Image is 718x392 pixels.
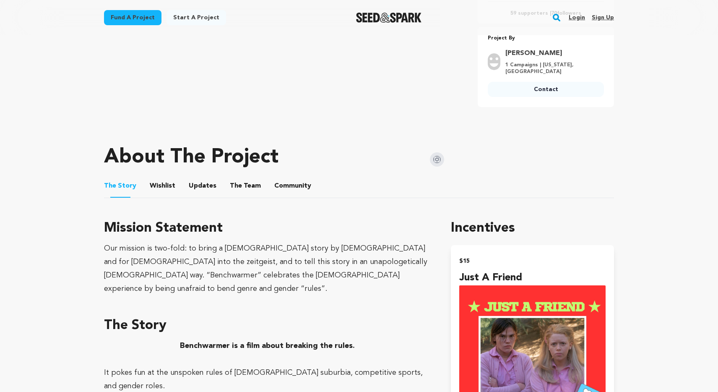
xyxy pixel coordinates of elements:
[505,48,599,58] a: Goto Lida Everhart profile
[459,255,606,267] h2: $15
[488,53,500,70] img: user.png
[104,316,431,336] h3: The Story
[104,242,431,295] div: Our mission is two-fold: to bring a [DEMOGRAPHIC_DATA] story by [DEMOGRAPHIC_DATA] and for [DEMOG...
[505,62,599,75] p: 1 Campaigns | [US_STATE], [GEOGRAPHIC_DATA]
[230,181,261,191] span: Team
[104,147,278,167] h1: About The Project
[230,181,242,191] span: The
[356,13,422,23] a: Seed&Spark Homepage
[488,82,604,97] a: Contact
[104,181,116,191] span: The
[104,181,136,191] span: Story
[150,181,175,191] span: Wishlist
[569,11,585,24] a: Login
[189,181,216,191] span: Updates
[592,11,614,24] a: Sign up
[488,34,604,43] p: Project By
[459,270,606,285] h4: Just a Friend
[166,10,226,25] a: Start a project
[104,218,431,238] h3: Mission Statement
[274,181,311,191] span: Community
[451,218,614,238] h1: Incentives
[430,152,444,167] img: Seed&Spark Instagram Icon
[356,13,422,23] img: Seed&Spark Logo Dark Mode
[104,10,161,25] a: Fund a project
[180,342,355,350] strong: Benchwarmer is a film about breaking the rules.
